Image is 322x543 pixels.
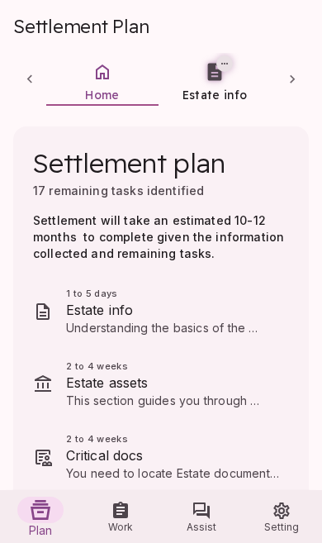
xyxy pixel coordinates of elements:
span: Plan [29,523,52,537]
span: Work [108,521,133,533]
span: Settlement Plan [13,15,149,38]
span: 2 to 4 weeks [66,432,282,445]
span: Estate info [66,300,282,320]
div: 2 to 4 weeksEstate assetsThis section guides you through discovering and documenting the deceased... [13,348,309,421]
span: Settlement will take an estimated 10-12 months to complete given the information collected and re... [33,213,287,260]
span: Estate info [182,88,247,102]
div: 2 to 4 weeksCritical docsYou need to locate Estate documents other important items to settle the ... [13,421,309,493]
p: Understanding the basics of the Estate will give you an early perspective on what’s in store for ... [66,320,282,336]
span: 17 remaining tasks identified [33,183,204,198]
span: Estate assets [66,373,282,393]
button: Work [81,490,162,543]
span: 1 to 5 days [66,287,282,300]
span: Settlement plan [33,146,225,179]
span: Critical docs [66,445,282,465]
span: 2 to 4 weeks [66,360,282,373]
button: Assist [161,490,242,543]
span: Assist [187,521,216,533]
span: Setting [264,521,299,533]
div: 1 to 5 daysEstate infoUnderstanding the basics of the Estate will give you an early perspective o... [13,275,309,348]
span: Home [85,88,119,102]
